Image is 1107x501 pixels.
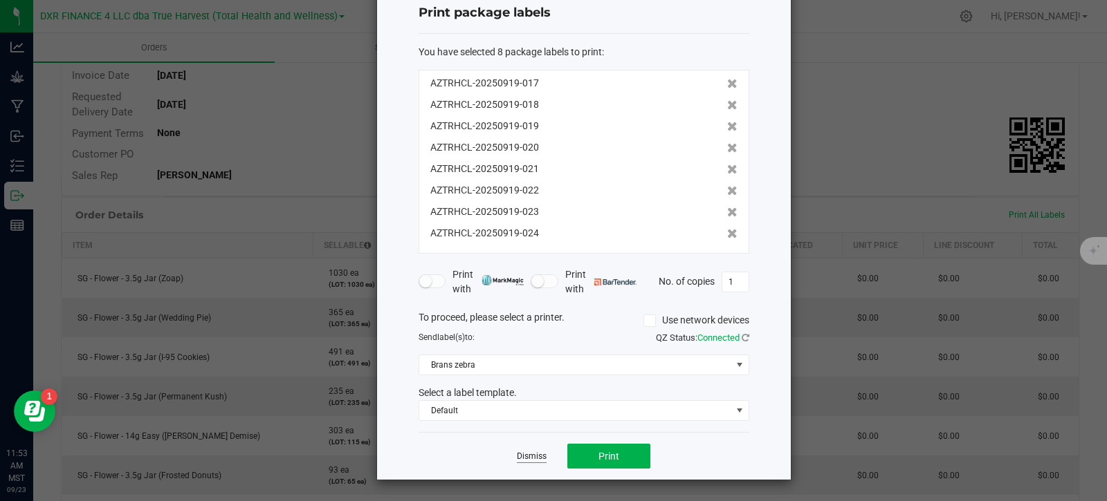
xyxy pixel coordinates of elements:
[659,275,715,286] span: No. of copies
[517,451,547,462] a: Dismiss
[598,451,619,462] span: Print
[656,332,749,343] span: QZ Status:
[430,97,539,112] span: AZTRHCL-20250919-018
[419,332,475,342] span: Send to:
[430,76,539,91] span: AZTRHCL-20250919-017
[419,401,731,420] span: Default
[452,267,524,296] span: Print with
[430,183,539,198] span: AZTRHCL-20250919-022
[419,4,749,22] h4: Print package labels
[437,332,465,342] span: label(s)
[419,45,749,59] div: :
[643,313,749,328] label: Use network devices
[697,332,740,343] span: Connected
[430,140,539,155] span: AZTRHCL-20250919-020
[419,46,602,57] span: You have selected 8 package labels to print
[565,267,637,296] span: Print with
[408,386,760,400] div: Select a label template.
[41,388,57,405] iframe: Resource center unread badge
[430,119,539,133] span: AZTRHCL-20250919-019
[408,310,760,331] div: To proceed, please select a printer.
[482,275,524,285] img: mark_magic_cybra.png
[430,162,539,176] span: AZTRHCL-20250919-021
[594,278,637,285] img: bartender.png
[430,205,539,219] span: AZTRHCL-20250919-023
[14,390,55,432] iframe: Resource center
[567,444,650,469] button: Print
[430,226,539,240] span: AZTRHCL-20250919-024
[419,355,731,375] span: Brans zebra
